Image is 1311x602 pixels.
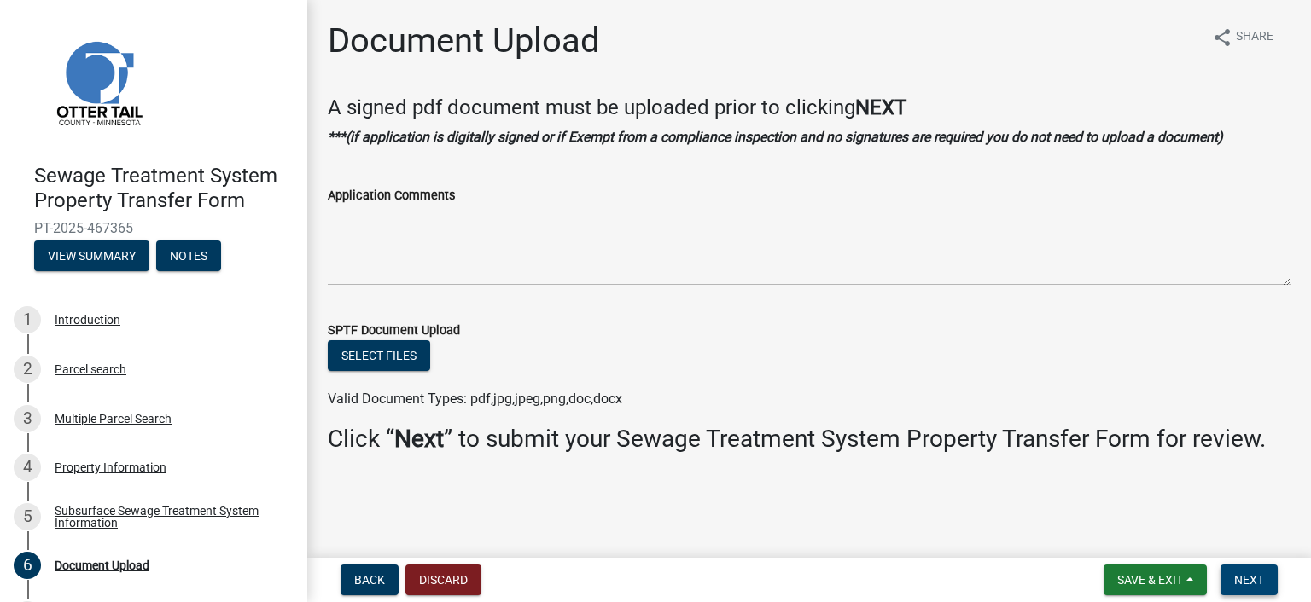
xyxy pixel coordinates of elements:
[55,559,149,571] div: Document Upload
[1236,27,1273,48] span: Share
[1234,573,1264,587] span: Next
[1212,27,1232,48] i: share
[328,96,1291,120] h4: A signed pdf document must be uploaded prior to clicking
[14,356,41,383] div: 2
[1198,20,1287,54] button: shareShare
[328,425,1291,454] h3: Click “ ” to submit your Sewage Treatment System Property Transfer Form for review.
[1104,564,1207,595] button: Save & Exit
[328,129,1223,145] strong: ***(if application is digitally signed or if Exempt from a compliance inspection and no signature...
[55,505,280,529] div: Subsurface Sewage Treatment System Information
[14,503,41,530] div: 5
[354,573,385,587] span: Back
[14,454,41,481] div: 4
[55,363,126,375] div: Parcel search
[405,564,481,595] button: Discard
[341,564,399,595] button: Back
[328,325,460,337] label: SPTF Document Upload
[1221,564,1278,595] button: Next
[328,20,600,61] h1: Document Upload
[55,413,172,425] div: Multiple Parcel Search
[1117,573,1183,587] span: Save & Exit
[14,405,41,432] div: 3
[55,461,166,473] div: Property Information
[328,340,430,371] button: Select files
[34,18,162,146] img: Otter Tail County, Minnesota
[855,96,906,119] strong: NEXT
[34,164,294,213] h4: Sewage Treatment System Property Transfer Form
[14,552,41,579] div: 6
[156,240,221,271] button: Notes
[14,306,41,333] div: 1
[34,220,273,236] span: PT-2025-467365
[156,250,221,263] wm-modal-confirm: Notes
[34,250,149,263] wm-modal-confirm: Summary
[55,314,120,326] div: Introduction
[328,391,622,407] span: Valid Document Types: pdf,jpg,jpeg,png,doc,docx
[394,425,444,453] strong: Next
[328,190,455,202] label: Application Comments
[34,240,149,271] button: View Summary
